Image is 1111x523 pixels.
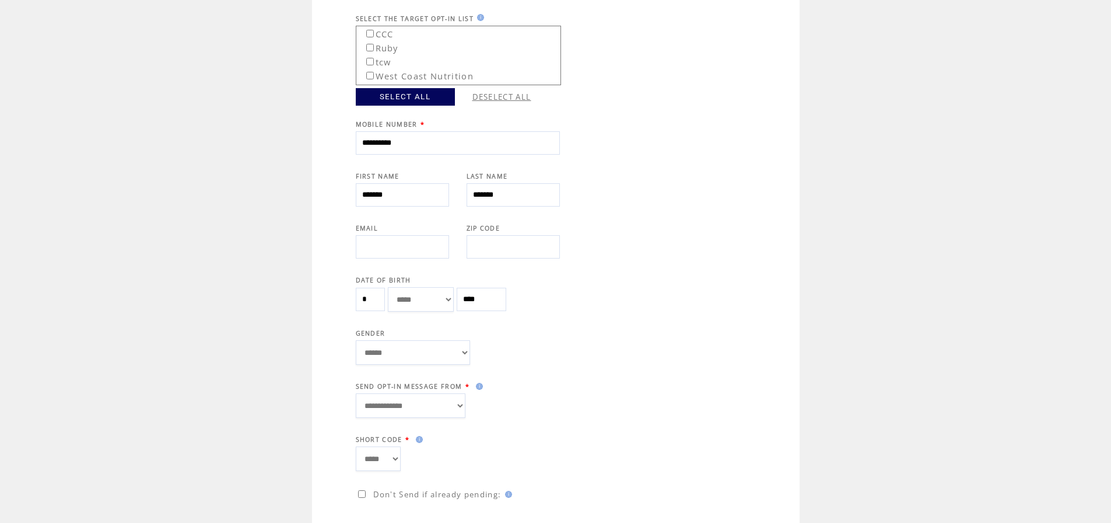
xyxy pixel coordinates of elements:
[356,382,462,390] span: SEND OPT-IN MESSAGE FROM
[356,329,385,337] span: GENDER
[356,15,474,23] span: SELECT THE TARGET OPT-IN LIST
[358,25,394,40] label: CCC
[467,172,508,180] span: LAST NAME
[358,39,398,54] label: Ruby
[373,489,502,500] span: Don't Send if already pending:
[358,67,474,82] label: West Coast Nutrition
[356,224,378,232] span: EMAIL
[502,491,512,498] img: help.gif
[366,58,374,65] input: tcw
[467,224,500,232] span: ZIP CODE
[472,92,531,102] a: DESELECT ALL
[356,276,411,284] span: DATE OF BIRTH
[412,436,423,443] img: help.gif
[356,88,455,106] a: SELECT ALL
[366,30,374,37] input: CCC
[356,172,399,180] span: FIRST NAME
[358,53,391,68] label: tcw
[356,435,402,444] span: SHORT CODE
[472,383,483,390] img: help.gif
[366,72,374,79] input: West Coast Nutrition
[356,120,418,128] span: MOBILE NUMBER
[366,44,374,51] input: Ruby
[474,14,484,21] img: help.gif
